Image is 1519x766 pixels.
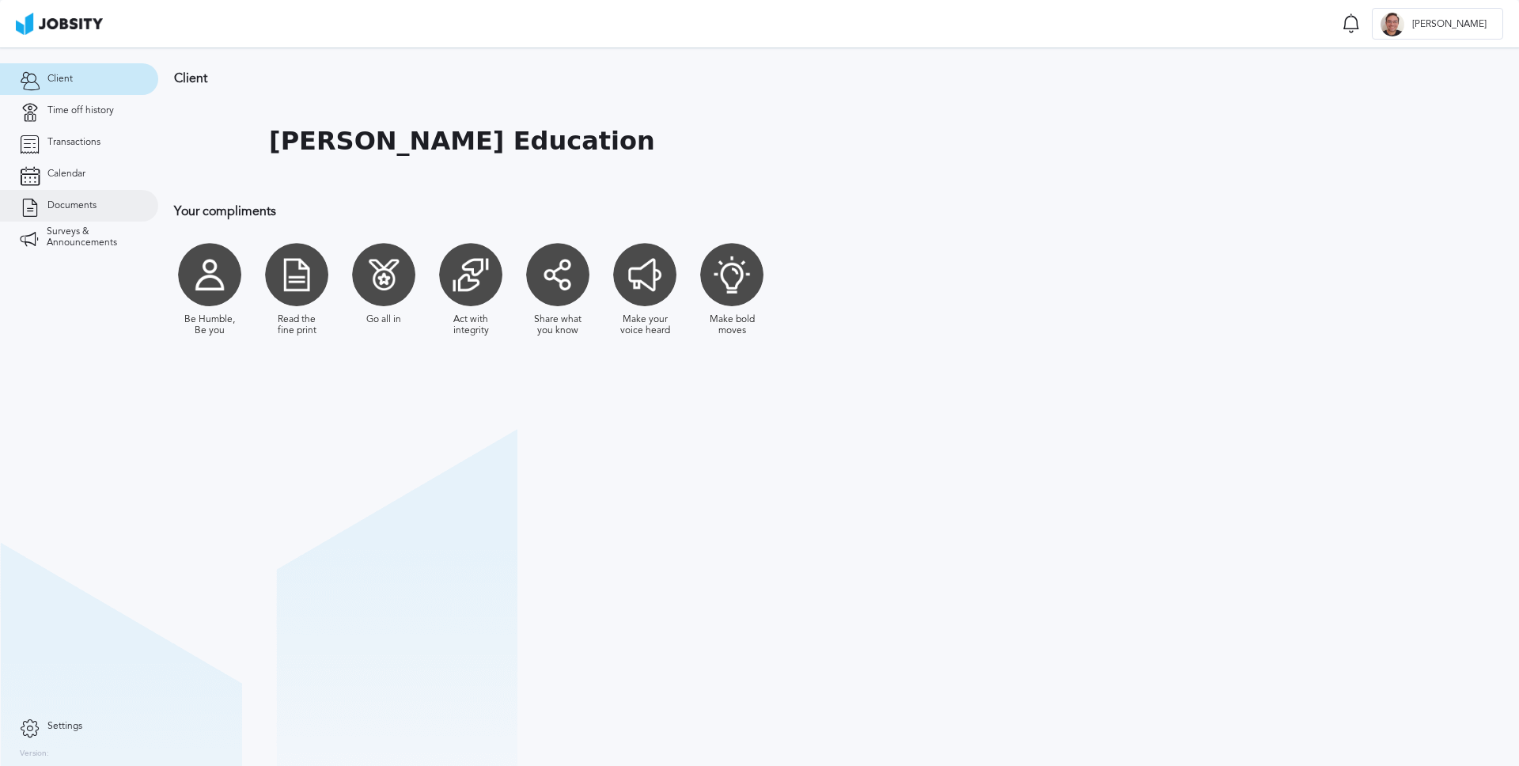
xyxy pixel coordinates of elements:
h1: [PERSON_NAME] Education [269,127,655,156]
div: J [1381,13,1404,36]
button: J[PERSON_NAME] [1372,8,1503,40]
div: Be Humble, Be you [182,314,237,336]
span: Transactions [47,137,100,148]
div: Make your voice heard [617,314,672,336]
h3: Your compliments [174,204,1032,218]
div: Act with integrity [443,314,498,336]
div: Make bold moves [704,314,759,336]
span: Time off history [47,105,114,116]
span: Client [47,74,73,85]
span: Calendar [47,169,85,180]
h3: Client [174,71,1032,85]
label: Version: [20,749,49,759]
span: Settings [47,721,82,732]
img: ab4bad089aa723f57921c736e9817d99.png [16,13,103,35]
span: Surveys & Announcements [47,226,138,248]
span: [PERSON_NAME] [1404,19,1494,30]
div: Go all in [366,314,401,325]
div: Share what you know [530,314,585,336]
span: Documents [47,200,97,211]
div: Read the fine print [269,314,324,336]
